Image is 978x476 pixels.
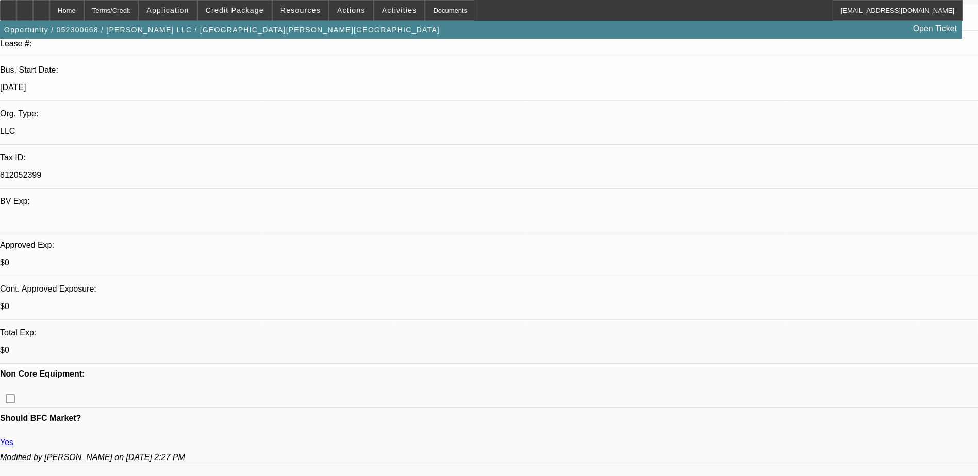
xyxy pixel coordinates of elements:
button: Actions [329,1,373,20]
span: Activities [382,6,417,14]
span: Opportunity / 052300668 / [PERSON_NAME] LLC / [GEOGRAPHIC_DATA][PERSON_NAME][GEOGRAPHIC_DATA] [4,26,440,34]
button: Resources [273,1,328,20]
button: Activities [374,1,425,20]
span: Credit Package [206,6,264,14]
span: Application [146,6,189,14]
button: Credit Package [198,1,272,20]
a: Open Ticket [909,20,961,38]
span: Resources [280,6,321,14]
span: Actions [337,6,366,14]
button: Application [139,1,196,20]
